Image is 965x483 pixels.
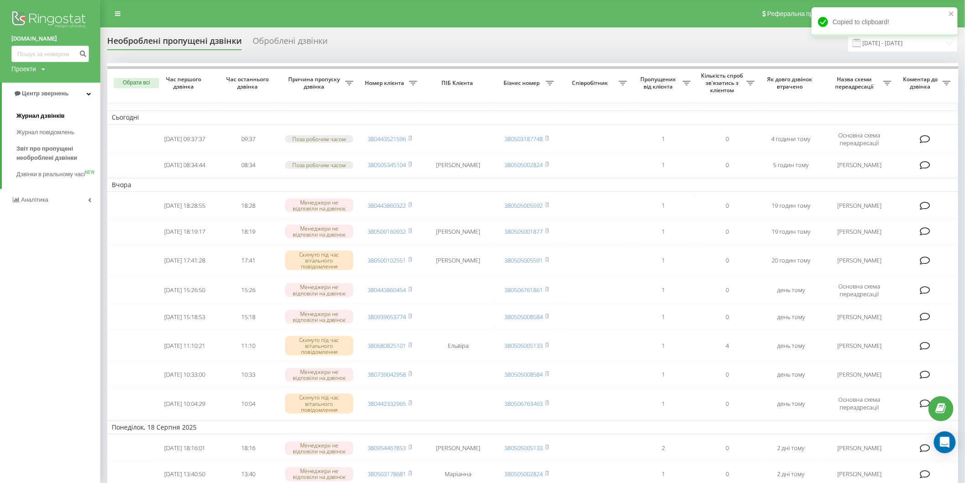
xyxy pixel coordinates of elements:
a: 380506761861 [504,286,543,294]
td: Основна схема переадресації [823,126,896,152]
span: Реферальна програма [768,10,835,17]
a: 380503178681 [368,470,406,478]
a: 380506763463 [504,399,543,408]
td: 17:41 [217,245,280,275]
a: 380503187748 [504,135,543,143]
td: 1 [632,305,695,329]
a: Журнал повідомлень [16,124,100,141]
td: день тому [759,305,823,329]
div: Менеджери не відповіли на дзвінок [285,368,353,382]
a: 380505001877 [504,227,543,236]
div: Проекти [11,64,36,73]
td: 1 [632,331,695,361]
td: 0 [695,154,759,176]
td: 0 [695,126,759,152]
a: 380680825101 [368,341,406,350]
td: 18:16 [217,436,280,460]
div: Менеджери не відповіли на дзвінок [285,310,353,324]
td: [PERSON_NAME] [823,331,896,361]
a: Центр звернень [2,83,100,105]
td: 5 годин тому [759,154,823,176]
span: Бізнес номер [499,79,546,87]
span: ПІБ Клієнта [430,79,487,87]
td: 0 [695,220,759,244]
td: 18:19 [217,220,280,244]
div: Менеджери не відповіли на дзвінок [285,199,353,212]
div: Copied to clipboard! [812,7,958,37]
input: Пошук за номером [11,46,89,62]
td: [DATE] 18:28:55 [153,194,217,218]
td: 15:26 [217,277,280,303]
div: Скинуто під час вітального повідомлення [285,336,353,356]
div: Менеджери не відповіли на дзвінок [285,441,353,455]
div: Менеджери не відповіли на дзвінок [285,225,353,238]
a: 380442332965 [368,399,406,408]
a: 380505005133 [504,341,543,350]
td: [DATE] 10:33:00 [153,362,217,387]
td: 4 [695,331,759,361]
div: Скинуто під час вітального повідомлення [285,394,353,414]
span: Центр звернень [22,90,68,97]
td: [DATE] 15:26:50 [153,277,217,303]
div: Менеджери не відповіли на дзвінок [285,283,353,297]
td: 1 [632,245,695,275]
td: 1 [632,194,695,218]
td: Основна схема переадресації [823,388,896,419]
a: 380505008584 [504,313,543,321]
td: 20 годин тому [759,245,823,275]
td: [DATE] 17:41:28 [153,245,217,275]
a: 380505345104 [368,161,406,169]
span: Співробітник [563,79,619,87]
td: [PERSON_NAME] [422,245,495,275]
a: 380505005592 [504,201,543,210]
td: 1 [632,154,695,176]
td: [PERSON_NAME] [422,436,495,460]
td: 0 [695,305,759,329]
td: 0 [695,277,759,303]
td: 0 [695,436,759,460]
td: [DATE] 09:37:37 [153,126,217,152]
div: Необроблені пропущені дзвінки [107,36,242,50]
td: [PERSON_NAME] [823,436,896,460]
a: 380939653774 [368,313,406,321]
a: Звіт про пропущені необроблені дзвінки [16,141,100,166]
span: Журнал повідомлень [16,128,74,137]
td: день тому [759,277,823,303]
td: [PERSON_NAME] [823,154,896,176]
img: Ringostat logo [11,9,89,32]
div: Поза робочим часом [285,161,353,169]
td: день тому [759,331,823,361]
td: [PERSON_NAME] [823,245,896,275]
a: 380443860322 [368,201,406,210]
span: Дзвінки в реальному часі [16,170,85,179]
td: 08:34 [217,154,280,176]
td: [PERSON_NAME] [422,220,495,244]
td: 10:04 [217,388,280,419]
a: 380443521596 [368,135,406,143]
td: Ельвіра [422,331,495,361]
td: 09:37 [217,126,280,152]
span: Причина пропуску дзвінка [285,76,345,90]
td: [DATE] 18:19:17 [153,220,217,244]
div: Поза робочим часом [285,135,353,143]
a: 380509160932 [368,227,406,236]
td: 1 [632,126,695,152]
td: 10:33 [217,362,280,387]
a: Журнал дзвінків [16,108,100,124]
span: Журнал дзвінків [16,111,65,121]
a: 380500102551 [368,256,406,264]
td: 1 [632,277,695,303]
td: [PERSON_NAME] [823,194,896,218]
div: Open Intercom Messenger [934,431,956,453]
button: close [949,10,955,19]
td: [PERSON_NAME] [823,305,896,329]
button: Обрати всі [114,78,159,88]
td: Основна схема переадресації [823,277,896,303]
td: 0 [695,388,759,419]
td: 1 [632,388,695,419]
span: Як довго дзвінок втрачено [767,76,816,90]
td: 0 [695,194,759,218]
td: 0 [695,245,759,275]
span: Звіт про пропущені необроблені дзвінки [16,144,96,163]
div: Менеджери не відповіли на дзвінок [285,467,353,481]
